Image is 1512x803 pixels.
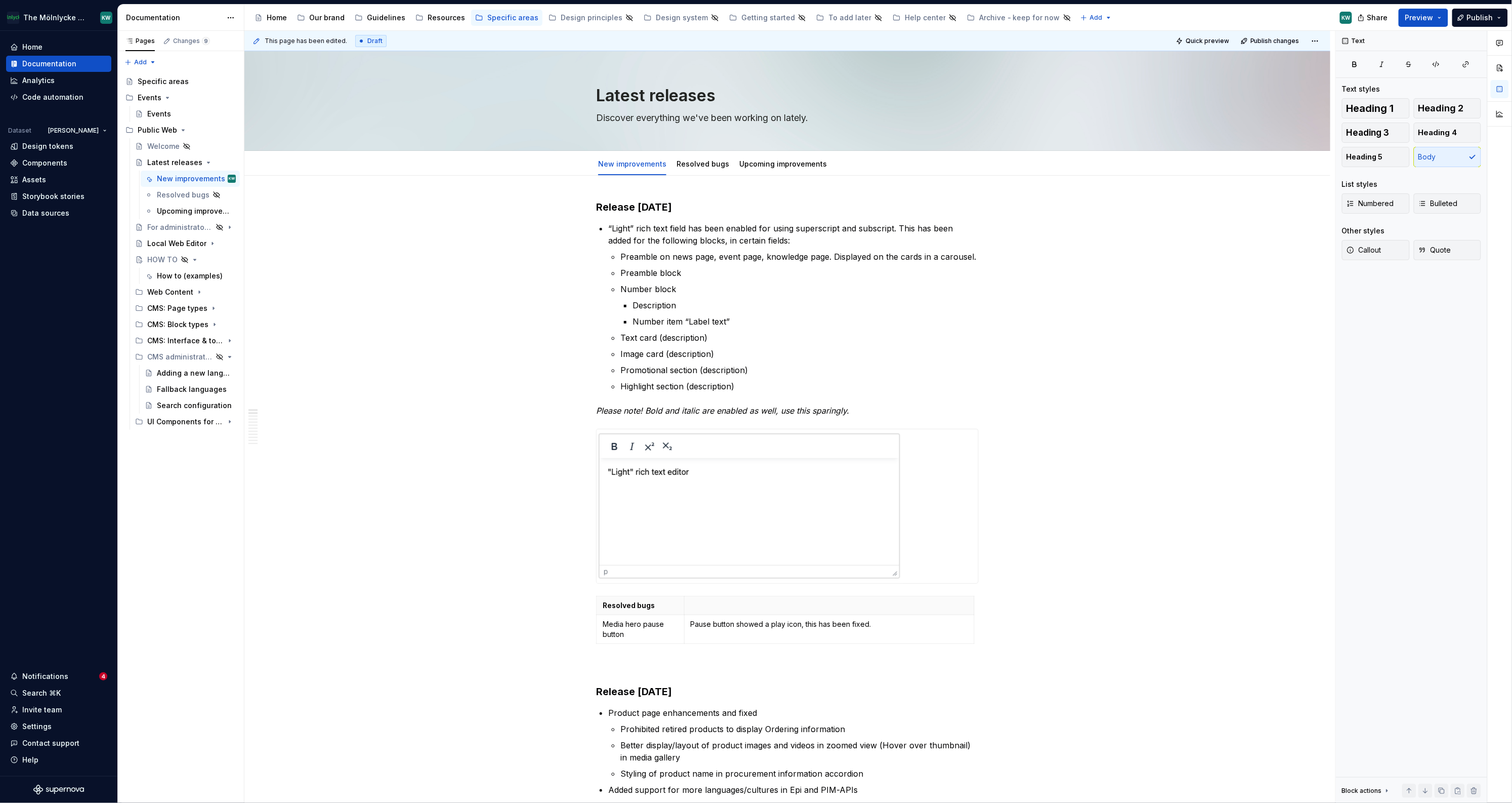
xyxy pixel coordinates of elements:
button: Preview [1399,9,1448,27]
button: Heading 4 [1414,123,1482,143]
button: The Mölnlycke ExperienceKW [2,7,115,28]
a: Guidelines [351,10,409,26]
a: Upcoming improvements [739,159,827,168]
div: Notifications [22,671,68,681]
a: Assets [6,172,111,188]
a: Events [131,106,240,122]
p: Pause button showed a play icon, this has been fixed. [691,619,968,629]
p: Image card (description) [620,348,979,360]
div: Analytics [22,75,55,86]
div: Public Web [121,122,240,138]
a: Welcome [131,138,240,154]
a: Settings [6,718,111,735]
p: Preamble block [620,267,979,279]
span: Numbered [1347,198,1394,209]
div: CMS: Block types [147,319,208,330]
a: Home [6,39,111,55]
span: Callout [1347,245,1381,255]
div: Other styles [1342,226,1385,236]
span: Publish [1467,13,1493,23]
a: Design system [640,10,723,26]
div: Search ⌘K [22,688,61,698]
div: CMS: Page types [147,303,207,313]
button: Heading 3 [1342,123,1410,143]
a: Search configuration [141,397,240,414]
a: Design principles [544,10,638,26]
img: 6889c4ab-0265-46ad-8a59-724f6682e3fc.png [597,429,904,583]
a: Code automation [6,89,111,105]
p: Styling of product name in procurement information accordion [620,768,979,780]
div: Text styles [1342,84,1380,94]
p: Description [633,299,979,311]
div: Latest releases [147,157,202,168]
div: Design system [656,13,708,23]
div: Adding a new language [157,368,234,378]
button: Add [1077,11,1115,25]
button: Publish changes [1238,34,1304,48]
div: Resolved bugs [157,190,209,200]
div: UI Components for Epi 12 [131,414,240,430]
span: 9 [202,37,210,45]
div: Storybook stories [22,191,85,202]
div: Page tree [250,8,1075,28]
button: Numbered [1342,193,1410,214]
p: Product page enhancements and fixed [608,707,979,719]
div: Help [22,755,38,765]
div: CMS: Block types [131,316,240,333]
p: Prohibited retired products to display Ordering information [620,723,979,735]
span: Publish changes [1250,37,1299,45]
div: Documentation [126,13,222,23]
a: Specific areas [471,10,542,26]
div: Components [22,158,67,168]
div: New improvements [594,153,670,174]
a: Specific areas [121,73,240,90]
a: Components [6,155,111,171]
button: Heading 1 [1342,98,1410,118]
span: Add [134,58,147,66]
div: How to (examples) [157,271,223,281]
div: Public Web [138,125,177,135]
div: Upcoming improvements [157,206,234,216]
svg: Supernova Logo [33,785,84,795]
p: Resolved bugs [603,600,678,611]
a: Local Web Editor [131,235,240,252]
div: Contact support [22,738,79,748]
div: Assets [22,175,46,185]
a: For administrators (Website base configuration) [131,219,240,235]
a: Adding a new language [141,365,240,381]
span: Preview [1405,13,1434,23]
div: HOW TO [147,255,178,265]
button: Quote [1414,240,1482,260]
div: UI Components for Epi 12 [147,417,224,427]
div: Web Content [131,284,240,300]
div: Design principles [561,13,622,23]
div: Help center [905,13,946,23]
a: Resolved bugs [677,159,729,168]
div: Specific areas [138,76,189,87]
h3: Release [DATE] [596,685,979,699]
button: Search ⌘K [6,685,111,701]
p: Added support for more languages/cultures in Epi and PIM-APIs [608,784,979,796]
button: Help [6,752,111,768]
div: KW [229,174,235,184]
div: CMS administration [131,349,240,365]
div: CMS: Page types [131,300,240,316]
span: 4 [99,672,107,680]
span: This page has been edited. [265,37,347,45]
p: Number item “Label text” [633,315,979,328]
button: Quick preview [1173,34,1234,48]
a: To add later [812,10,887,26]
button: Bulleted [1414,193,1482,214]
span: Quick preview [1186,37,1229,45]
p: Highlight section (description) [620,380,979,392]
div: Home [267,13,287,23]
button: Heading 2 [1414,98,1482,118]
a: Help center [889,10,961,26]
div: To add later [828,13,871,23]
div: Dataset [8,127,31,135]
div: For administrators (Website base configuration) [147,222,213,232]
a: Documentation [6,56,111,72]
div: Block actions [1342,784,1391,798]
textarea: Discover everything we've been working on lately. [594,110,977,126]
